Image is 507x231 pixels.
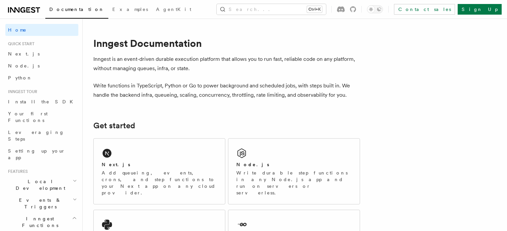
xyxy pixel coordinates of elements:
[5,48,78,60] a: Next.js
[112,7,148,12] span: Examples
[156,7,191,12] span: AgentKit
[102,170,217,196] p: Add queueing, events, crons, and step functions to your Next app on any cloud provider.
[93,55,360,73] p: Inngest is an event-driven durable execution platform that allows you to run fast, reliable code ...
[8,27,27,33] span: Home
[5,60,78,72] a: Node.js
[5,41,34,47] span: Quick start
[367,5,383,13] button: Toggle dark mode
[5,89,37,94] span: Inngest tour
[102,161,130,168] h2: Next.js
[8,111,48,123] span: Your first Functions
[8,63,40,68] span: Node.js
[8,75,32,80] span: Python
[8,51,40,57] span: Next.js
[5,215,72,229] span: Inngest Functions
[458,4,502,15] a: Sign Up
[5,178,73,191] span: Local Development
[8,148,65,160] span: Setting up your app
[236,170,352,196] p: Write durable step functions in any Node.js app and run on servers or serverless.
[8,99,77,104] span: Install the SDK
[8,130,64,142] span: Leveraging Steps
[5,145,78,164] a: Setting up your app
[5,96,78,108] a: Install the SDK
[394,4,455,15] a: Contact sales
[307,6,322,13] kbd: Ctrl+K
[45,2,108,19] a: Documentation
[5,72,78,84] a: Python
[217,4,326,15] button: Search...Ctrl+K
[108,2,152,18] a: Examples
[5,108,78,126] a: Your first Functions
[93,81,360,100] p: Write functions in TypeScript, Python or Go to power background and scheduled jobs, with steps bu...
[49,7,104,12] span: Documentation
[152,2,195,18] a: AgentKit
[5,24,78,36] a: Home
[5,126,78,145] a: Leveraging Steps
[228,138,360,204] a: Node.jsWrite durable step functions in any Node.js app and run on servers or serverless.
[5,197,73,210] span: Events & Triggers
[5,175,78,194] button: Local Development
[236,161,269,168] h2: Node.js
[93,138,225,204] a: Next.jsAdd queueing, events, crons, and step functions to your Next app on any cloud provider.
[5,194,78,213] button: Events & Triggers
[93,37,360,49] h1: Inngest Documentation
[5,169,28,174] span: Features
[93,121,135,130] a: Get started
